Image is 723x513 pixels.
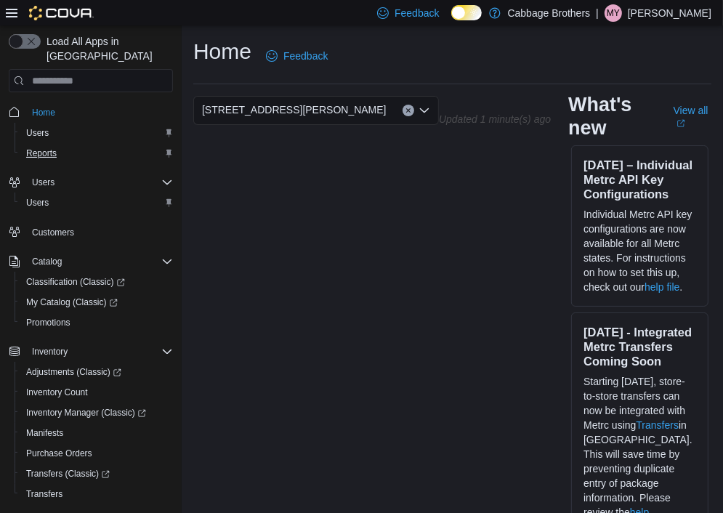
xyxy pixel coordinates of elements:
[20,384,173,401] span: Inventory Count
[20,384,94,401] a: Inventory Count
[20,363,127,381] a: Adjustments (Classic)
[20,424,173,442] span: Manifests
[26,253,173,270] span: Catalog
[26,102,173,121] span: Home
[26,174,173,191] span: Users
[15,143,179,163] button: Reports
[15,312,179,333] button: Promotions
[439,113,551,125] p: Updated 1 minute(s) ago
[20,294,124,311] a: My Catalog (Classic)
[20,465,173,482] span: Transfers (Classic)
[26,468,110,480] span: Transfers (Classic)
[26,148,57,159] span: Reports
[15,423,179,443] button: Manifests
[395,6,439,20] span: Feedback
[41,34,173,63] span: Load All Apps in [GEOGRAPHIC_DATA]
[20,404,173,421] span: Inventory Manager (Classic)
[607,4,620,22] span: MY
[568,93,656,140] h2: What's new
[3,251,179,272] button: Catalog
[15,403,179,423] a: Inventory Manager (Classic)
[26,427,63,439] span: Manifests
[15,193,179,213] button: Users
[20,363,173,381] span: Adjustments (Classic)
[628,4,711,22] p: [PERSON_NAME]
[32,177,54,188] span: Users
[20,145,173,162] span: Reports
[26,343,73,360] button: Inventory
[20,145,62,162] a: Reports
[26,407,146,419] span: Inventory Manager (Classic)
[32,107,55,118] span: Home
[20,404,152,421] a: Inventory Manager (Classic)
[20,294,173,311] span: My Catalog (Classic)
[583,207,696,294] p: Individual Metrc API key configurations are now available for all Metrc states. For instructions ...
[15,464,179,484] a: Transfers (Classic)
[29,6,94,20] img: Cova
[20,314,76,331] a: Promotions
[20,485,68,503] a: Transfers
[26,296,118,308] span: My Catalog (Classic)
[583,158,696,201] h3: [DATE] – Individual Metrc API Key Configurations
[26,317,70,328] span: Promotions
[26,197,49,209] span: Users
[20,124,173,142] span: Users
[20,445,173,462] span: Purchase Orders
[674,105,711,128] a: View allExternal link
[419,105,430,116] button: Open list of options
[26,366,121,378] span: Adjustments (Classic)
[583,325,696,368] h3: [DATE] - Integrated Metrc Transfers Coming Soon
[20,194,173,211] span: Users
[26,387,88,398] span: Inventory Count
[403,105,414,116] button: Clear input
[3,172,179,193] button: Users
[20,314,173,331] span: Promotions
[32,256,62,267] span: Catalog
[676,119,685,128] svg: External link
[20,485,173,503] span: Transfers
[645,281,679,293] a: help file
[596,4,599,22] p: |
[26,343,173,360] span: Inventory
[15,123,179,143] button: Users
[15,272,179,292] a: Classification (Classic)
[26,223,173,241] span: Customers
[637,419,679,431] a: Transfers
[202,101,387,118] span: [STREET_ADDRESS][PERSON_NAME]
[26,127,49,139] span: Users
[15,443,179,464] button: Purchase Orders
[32,227,74,238] span: Customers
[15,382,179,403] button: Inventory Count
[193,37,251,66] h1: Home
[26,488,62,500] span: Transfers
[15,484,179,504] button: Transfers
[20,194,54,211] a: Users
[32,346,68,358] span: Inventory
[20,465,116,482] a: Transfers (Classic)
[20,445,98,462] a: Purchase Orders
[605,4,622,22] div: Matt Yakiwchuk
[15,362,179,382] a: Adjustments (Classic)
[26,174,60,191] button: Users
[3,342,179,362] button: Inventory
[3,222,179,243] button: Customers
[15,292,179,312] a: My Catalog (Classic)
[26,253,68,270] button: Catalog
[20,124,54,142] a: Users
[20,273,131,291] a: Classification (Classic)
[3,101,179,122] button: Home
[451,20,452,21] span: Dark Mode
[508,4,591,22] p: Cabbage Brothers
[20,424,69,442] a: Manifests
[26,276,125,288] span: Classification (Classic)
[26,104,61,121] a: Home
[260,41,334,70] a: Feedback
[283,49,328,63] span: Feedback
[26,448,92,459] span: Purchase Orders
[20,273,173,291] span: Classification (Classic)
[451,5,482,20] input: Dark Mode
[26,224,80,241] a: Customers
